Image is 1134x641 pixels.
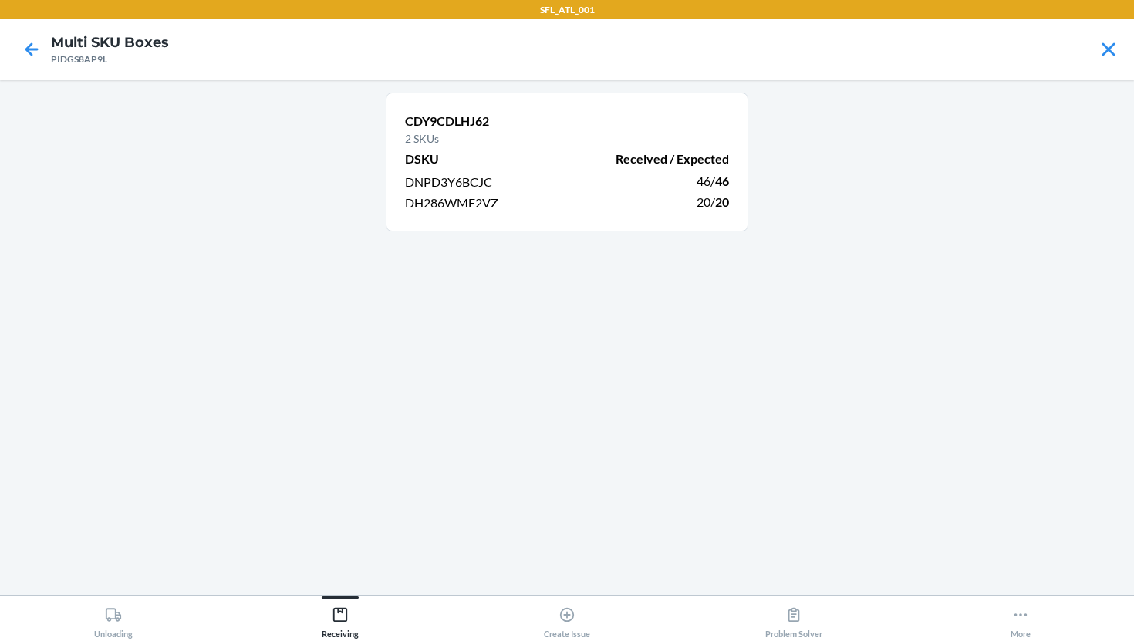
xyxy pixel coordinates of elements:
[405,195,498,210] span: DH286WMF2VZ
[710,174,715,188] span: /
[227,596,454,639] button: Receiving
[576,150,729,168] p: Received / Expected
[454,596,680,639] button: Create Issue
[715,194,729,209] span: 20
[94,600,133,639] div: Unloading
[405,130,729,147] p: 2 SKUs
[544,600,590,639] div: Create Issue
[765,600,822,639] div: Problem Solver
[710,194,715,209] span: /
[322,600,359,639] div: Receiving
[51,52,169,66] div: PIDGS8AP9L
[540,3,595,17] p: SFL_ATL_001
[715,174,729,188] span: 46
[697,174,710,188] span: 46
[907,596,1134,639] button: More
[1011,600,1031,639] div: More
[51,32,169,52] h4: Multi SKU Boxes
[405,150,558,168] p: DSKU
[405,112,729,130] p: CDY9CDLHJ62
[405,174,492,189] span: DNPD3Y6BCJC
[680,596,907,639] button: Problem Solver
[697,194,710,209] span: 20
